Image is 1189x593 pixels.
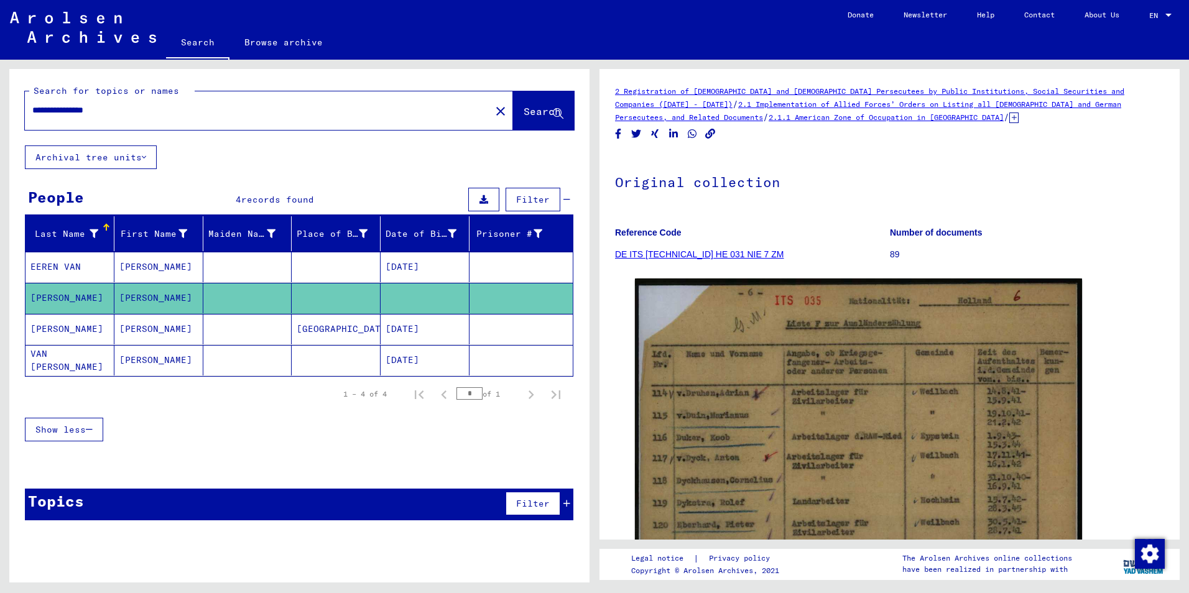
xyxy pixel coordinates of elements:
[902,553,1072,564] p: The Arolsen Archives online collections
[386,228,456,241] div: Date of Birth
[25,345,114,375] mat-cell: VAN [PERSON_NAME]
[474,228,542,241] div: Prisoner #
[10,12,156,43] img: Arolsen_neg.svg
[615,86,1124,109] a: 2 Registration of [DEMOGRAPHIC_DATA] and [DEMOGRAPHIC_DATA] Persecutees by Public Institutions, S...
[686,126,699,142] button: Share on WhatsApp
[407,382,432,407] button: First page
[456,388,519,400] div: of 1
[667,126,680,142] button: Share on LinkedIn
[631,552,785,565] div: |
[763,111,769,122] span: /
[513,91,574,130] button: Search
[114,283,203,313] mat-cell: [PERSON_NAME]
[381,216,470,251] mat-header-cell: Date of Birth
[292,216,381,251] mat-header-cell: Place of Birth
[119,224,203,244] div: First Name
[704,126,717,142] button: Copy link
[612,126,625,142] button: Share on Facebook
[229,27,338,57] a: Browse archive
[1134,538,1164,568] div: Change consent
[769,113,1004,122] a: 2.1.1 American Zone of Occupation in [GEOGRAPHIC_DATA]
[733,98,738,109] span: /
[615,228,682,237] b: Reference Code
[631,565,785,576] p: Copyright © Arolsen Archives, 2021
[519,382,544,407] button: Next page
[630,126,643,142] button: Share on Twitter
[488,98,513,123] button: Clear
[890,248,1164,261] p: 89
[114,216,203,251] mat-header-cell: First Name
[615,154,1164,208] h1: Original collection
[343,388,387,400] div: 1 – 4 of 4
[297,224,383,244] div: Place of Birth
[297,228,368,241] div: Place of Birth
[30,224,114,244] div: Last Name
[470,216,573,251] mat-header-cell: Prisoner #
[208,228,276,241] div: Maiden Name
[381,252,470,282] mat-cell: [DATE]
[432,382,456,407] button: Previous page
[516,498,550,509] span: Filter
[615,249,784,259] a: DE ITS [TECHNICAL_ID] HE 031 NIE 7 ZM
[1121,548,1167,579] img: yv_logo.png
[236,194,241,205] span: 4
[25,314,114,344] mat-cell: [PERSON_NAME]
[25,145,157,169] button: Archival tree units
[292,314,381,344] mat-cell: [GEOGRAPHIC_DATA]
[381,314,470,344] mat-cell: [DATE]
[386,224,472,244] div: Date of Birth
[25,283,114,313] mat-cell: [PERSON_NAME]
[1135,539,1165,569] img: Change consent
[35,424,86,435] span: Show less
[114,252,203,282] mat-cell: [PERSON_NAME]
[119,228,187,241] div: First Name
[208,224,292,244] div: Maiden Name
[516,194,550,205] span: Filter
[114,314,203,344] mat-cell: [PERSON_NAME]
[544,382,568,407] button: Last page
[493,104,508,119] mat-icon: close
[25,252,114,282] mat-cell: EEREN VAN
[166,27,229,60] a: Search
[649,126,662,142] button: Share on Xing
[1004,111,1009,122] span: /
[28,186,84,208] div: People
[699,552,785,565] a: Privacy policy
[631,552,693,565] a: Legal notice
[1149,11,1163,20] span: EN
[114,345,203,375] mat-cell: [PERSON_NAME]
[506,188,560,211] button: Filter
[30,228,98,241] div: Last Name
[241,194,314,205] span: records found
[34,85,179,96] mat-label: Search for topics or names
[615,99,1121,122] a: 2.1 Implementation of Allied Forces’ Orders on Listing all [DEMOGRAPHIC_DATA] and German Persecut...
[25,418,103,441] button: Show less
[28,490,84,512] div: Topics
[524,105,561,117] span: Search
[902,564,1072,575] p: have been realized in partnership with
[474,224,558,244] div: Prisoner #
[890,228,983,237] b: Number of documents
[381,345,470,375] mat-cell: [DATE]
[203,216,292,251] mat-header-cell: Maiden Name
[506,492,560,515] button: Filter
[25,216,114,251] mat-header-cell: Last Name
